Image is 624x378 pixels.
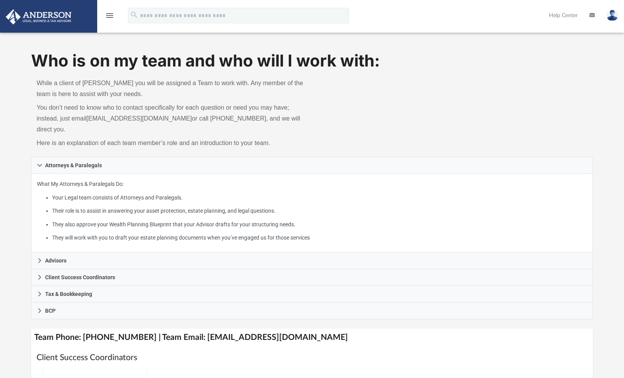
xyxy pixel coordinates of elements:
span: Advisors [45,258,66,263]
a: BCP [31,303,593,319]
a: Tax & Bookkeeping [31,286,593,303]
span: Attorneys & Paralegals [45,163,102,168]
a: [EMAIL_ADDRESS][DOMAIN_NAME] [86,115,192,122]
a: Client Success Coordinators [31,269,593,286]
i: search [130,10,138,19]
span: Client Success Coordinators [45,275,115,280]
a: menu [105,15,114,20]
p: Here is an explanation of each team member’s role and an introduction to your team. [37,138,306,149]
h4: Team Phone: [PHONE_NUMBER] | Team Email: [EMAIL_ADDRESS][DOMAIN_NAME] [31,329,593,346]
li: Their role is to assist in answering your asset protection, estate planning, and legal questions. [52,206,587,216]
img: User Pic [607,10,618,21]
a: Attorneys & Paralegals [31,157,593,174]
img: Anderson Advisors Platinum Portal [3,9,74,24]
span: Tax & Bookkeeping [45,291,92,297]
a: Advisors [31,252,593,269]
h1: Who is on my team and who will I work with: [31,49,593,72]
i: menu [105,11,114,20]
p: While a client of [PERSON_NAME] you will be assigned a Team to work with. Any member of the team ... [37,78,306,100]
li: Your Legal team consists of Attorneys and Paralegals. [52,193,587,203]
p: What My Attorneys & Paralegals Do: [37,179,587,243]
div: Attorneys & Paralegals [31,174,593,253]
span: BCP [45,308,56,313]
li: They also approve your Wealth Planning Blueprint that your Advisor drafts for your structuring ne... [52,220,587,229]
li: They will work with you to draft your estate planning documents when you’ve engaged us for those ... [52,233,587,243]
h1: Client Success Coordinators [37,352,587,363]
p: You don’t need to know who to contact specifically for each question or need you may have; instea... [37,102,306,135]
